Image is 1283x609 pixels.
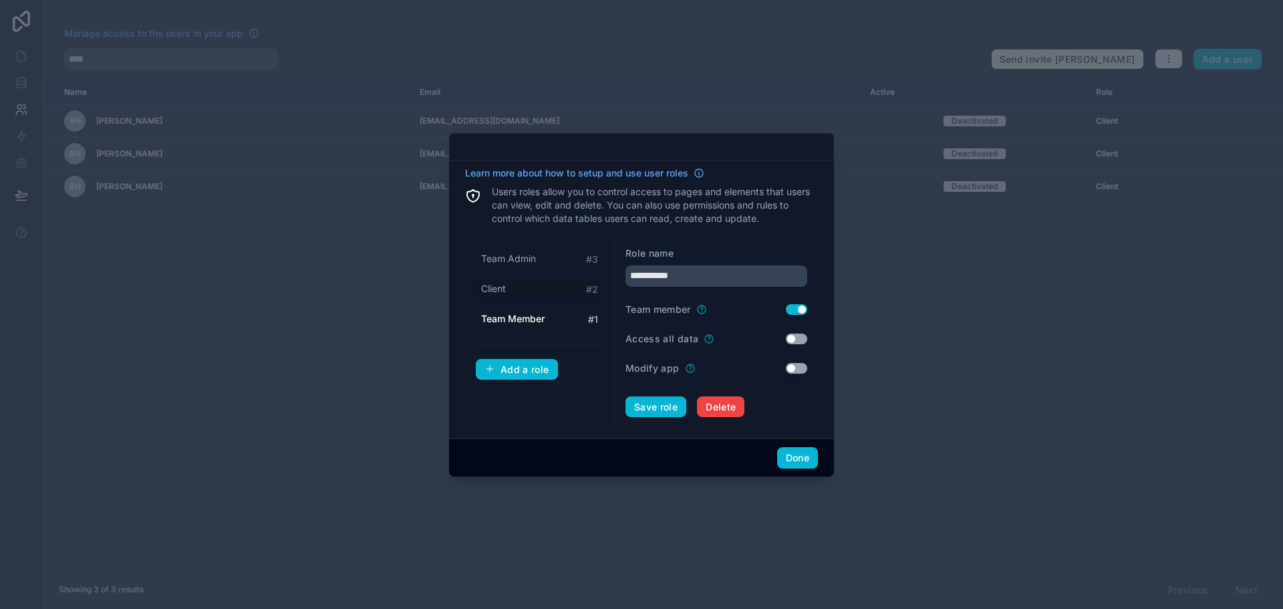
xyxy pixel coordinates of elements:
p: Users roles allow you to control access to pages and elements that users can view, edit and delet... [492,185,818,225]
span: Learn more about how to setup and use user roles [465,166,688,180]
span: # 3 [586,253,598,266]
label: Team member [625,303,691,316]
span: # 1 [588,313,598,326]
span: Client [481,282,506,295]
span: Team Member [481,312,545,326]
span: Delete [706,401,736,413]
button: Delete [697,396,744,418]
label: Access all data [625,332,698,346]
button: Done [777,447,818,469]
button: Save role [625,396,686,418]
div: Add a role [484,364,549,376]
button: Add a role [476,359,558,380]
span: Team Admin [481,252,536,265]
label: Role name [625,247,674,260]
a: Learn more about how to setup and use user roles [465,166,704,180]
span: # 2 [586,283,598,296]
label: Modify app [625,362,680,375]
